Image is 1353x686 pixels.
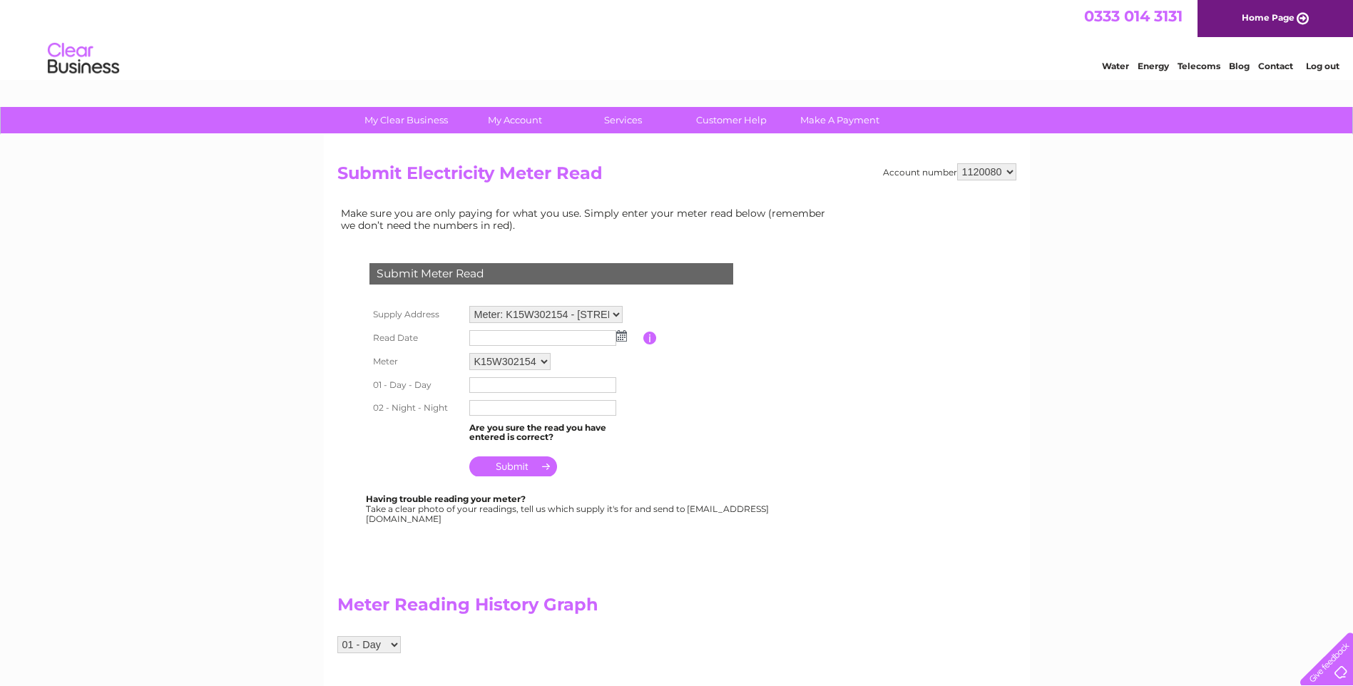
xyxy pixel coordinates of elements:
a: Telecoms [1178,61,1220,71]
th: Supply Address [366,302,466,327]
a: Water [1102,61,1129,71]
input: Information [643,332,657,344]
a: Make A Payment [781,107,899,133]
img: logo.png [47,37,120,81]
a: My Clear Business [347,107,465,133]
a: Log out [1306,61,1339,71]
a: Contact [1258,61,1293,71]
th: Read Date [366,327,466,349]
th: 02 - Night - Night [366,396,466,419]
div: Submit Meter Read [369,263,733,285]
td: Make sure you are only paying for what you use. Simply enter your meter read below (remember we d... [337,204,837,234]
div: Account number [883,163,1016,180]
h2: Submit Electricity Meter Read [337,163,1016,190]
img: ... [616,330,627,342]
th: 01 - Day - Day [366,374,466,396]
h2: Meter Reading History Graph [337,595,837,622]
a: Customer Help [673,107,790,133]
td: Are you sure the read you have entered is correct? [466,419,643,446]
a: My Account [456,107,573,133]
th: Meter [366,349,466,374]
a: 0333 014 3131 [1084,7,1183,25]
b: Having trouble reading your meter? [366,493,526,504]
a: Blog [1229,61,1250,71]
input: Submit [469,456,557,476]
div: Clear Business is a trading name of Verastar Limited (registered in [GEOGRAPHIC_DATA] No. 3667643... [340,8,1014,69]
a: Energy [1138,61,1169,71]
a: Services [564,107,682,133]
div: Take a clear photo of your readings, tell us which supply it's for and send to [EMAIL_ADDRESS][DO... [366,494,771,523]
